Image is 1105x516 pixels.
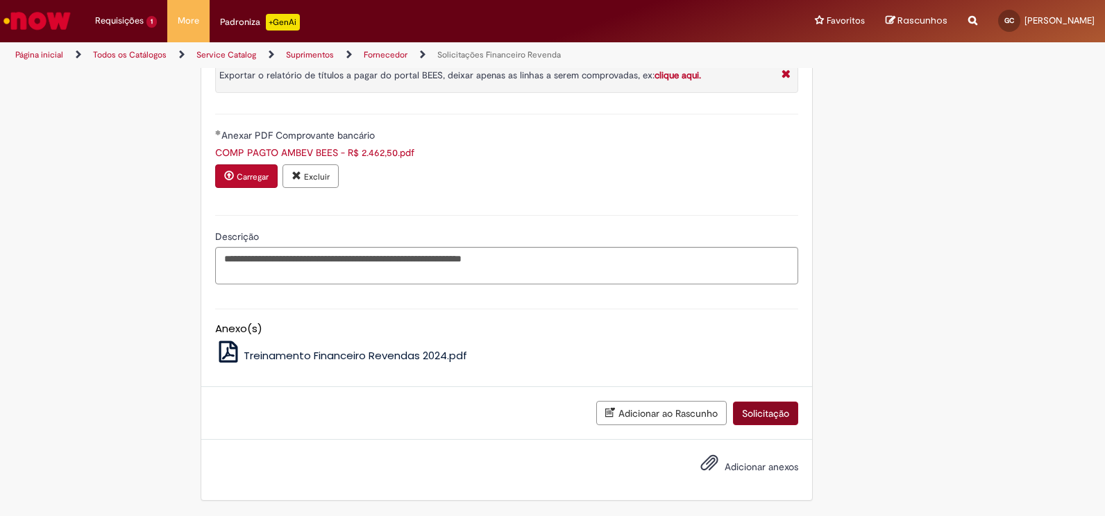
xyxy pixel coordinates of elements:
[219,69,701,81] span: Exportar o relatório de títulos a pagar do portal BEES, deixar apenas as linhas a serem comprovad...
[1004,16,1014,25] span: GC
[220,14,300,31] div: Padroniza
[897,14,947,27] span: Rascunhos
[146,16,157,28] span: 1
[215,323,798,335] h5: Anexo(s)
[733,402,798,425] button: Solicitação
[282,164,339,188] button: Excluir anexo COMP PAGTO AMBEV BEES - R$ 2.462,50.pdf
[221,129,378,141] span: Anexar PDF Comprovante bancário
[697,450,722,482] button: Adicionar anexos
[1,7,73,35] img: ServiceNow
[215,348,468,363] a: Treinamento Financeiro Revendas 2024.pdf
[10,42,726,68] ul: Trilhas de página
[778,68,794,83] i: Fechar More information Por question_atencao_comprovante_bancario
[15,49,63,60] a: Página inicial
[215,164,278,188] button: Carregar anexo de Anexar PDF Comprovante bancário Required
[596,401,727,425] button: Adicionar ao Rascunho
[364,49,407,60] a: Fornecedor
[95,14,144,28] span: Requisições
[725,461,798,473] span: Adicionar anexos
[215,247,798,284] textarea: Descrição
[304,171,330,182] small: Excluir
[178,14,199,28] span: More
[266,14,300,31] p: +GenAi
[286,49,334,60] a: Suprimentos
[655,69,701,81] a: clique aqui.
[215,146,414,159] a: Download de COMP PAGTO AMBEV BEES - R$ 2.462,50.pdf
[886,15,947,28] a: Rascunhos
[827,14,865,28] span: Favoritos
[215,230,262,243] span: Descrição
[196,49,256,60] a: Service Catalog
[215,130,221,135] span: Obrigatório Preenchido
[1024,15,1095,26] span: [PERSON_NAME]
[237,171,269,182] small: Carregar
[437,49,561,60] a: Solicitações Financeiro Revenda
[93,49,167,60] a: Todos os Catálogos
[244,348,467,363] span: Treinamento Financeiro Revendas 2024.pdf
